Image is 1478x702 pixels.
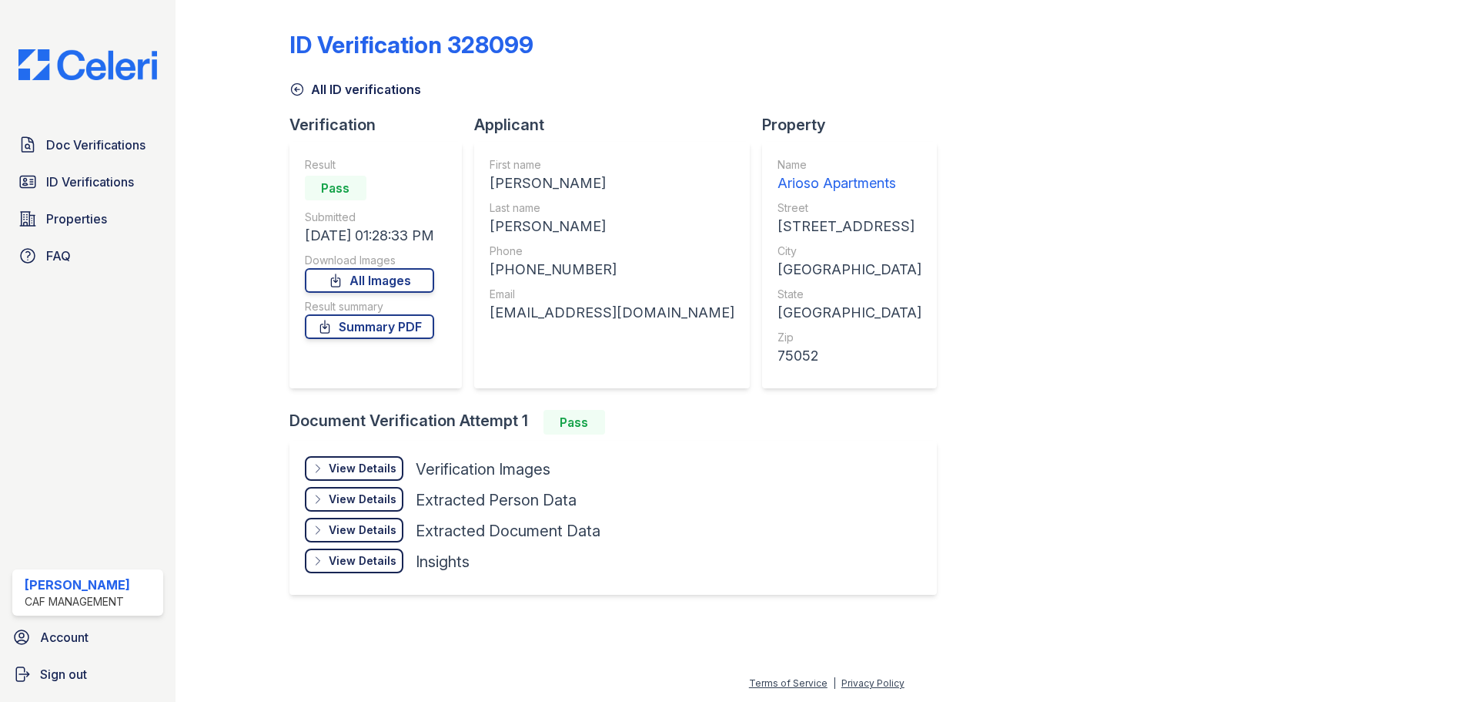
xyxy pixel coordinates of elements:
span: Account [40,628,89,647]
span: Sign out [40,665,87,684]
div: Verification Images [416,458,550,480]
div: State [777,287,921,302]
a: Properties [12,203,163,234]
a: All Images [305,268,434,293]
div: Zip [777,330,921,345]
div: View Details [329,461,396,476]
div: View Details [329,522,396,538]
div: Street [777,200,921,216]
div: Submitted [305,210,434,225]
div: [PERSON_NAME] [25,576,130,594]
a: FAQ [12,240,163,271]
a: Sign out [6,659,169,690]
div: ID Verification 328099 [289,31,533,59]
div: [EMAIL_ADDRESS][DOMAIN_NAME] [490,302,734,324]
a: Name Arioso Apartments [777,157,921,194]
div: Extracted Person Data [416,489,577,511]
iframe: chat widget [1413,640,1463,687]
a: Account [6,622,169,653]
div: Result [305,157,434,173]
div: First name [490,157,734,173]
div: Property [762,114,949,136]
img: CE_Logo_Blue-a8612792a0a2168367f1c8372b55b34899dd931a85d93a1a3d3e32e68fde9ad4.png [6,49,169,80]
div: Last name [490,200,734,216]
a: Summary PDF [305,314,434,339]
div: [PERSON_NAME] [490,173,734,194]
div: City [777,244,921,259]
div: Arioso Apartments [777,173,921,194]
div: [DATE] 01:28:33 PM [305,225,434,247]
div: Document Verification Attempt 1 [289,410,949,435]
div: | [833,677,836,689]
a: Terms of Service [749,677,828,689]
div: Phone [490,244,734,259]
div: 75052 [777,345,921,367]
div: [GEOGRAPHIC_DATA] [777,302,921,324]
div: Email [490,287,734,302]
a: Doc Verifications [12,129,163,160]
div: Result summary [305,299,434,314]
div: [STREET_ADDRESS] [777,216,921,237]
div: Extracted Document Data [416,520,600,542]
div: Download Images [305,253,434,268]
span: ID Verifications [46,173,134,191]
div: Insights [416,551,470,573]
div: Pass [305,176,366,200]
a: All ID verifications [289,80,421,99]
div: [GEOGRAPHIC_DATA] [777,259,921,280]
div: [PERSON_NAME] [490,216,734,237]
span: FAQ [46,247,71,265]
span: Properties [46,210,107,228]
span: Doc Verifications [46,136,145,154]
a: Privacy Policy [841,677,905,689]
div: Pass [543,410,605,435]
div: View Details [329,553,396,569]
div: Name [777,157,921,173]
div: Verification [289,114,474,136]
div: Applicant [474,114,762,136]
a: ID Verifications [12,166,163,197]
div: View Details [329,492,396,507]
div: [PHONE_NUMBER] [490,259,734,280]
div: CAF Management [25,594,130,610]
